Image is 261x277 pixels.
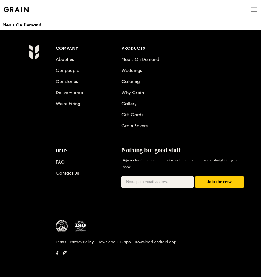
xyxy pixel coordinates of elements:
a: Weddings [121,68,142,73]
a: Delivery area [56,90,83,95]
span: Nothing but good stuff [121,147,181,153]
a: Our stories [56,79,78,84]
a: Meals On Demand [121,57,159,62]
img: Grain [4,7,29,12]
button: Join the crew [195,176,244,188]
div: Products [121,44,244,53]
a: Gallery [121,101,137,106]
img: MUIS Halal Certified [56,220,68,232]
a: Download iOS app [97,239,131,244]
img: Grain [29,44,39,60]
a: Privacy Policy [70,239,94,244]
a: Catering [121,79,140,84]
input: Non-spam email address [121,176,193,188]
a: Grain Savers [121,123,148,129]
a: Contact us [56,171,79,176]
h6: Revision [15,258,246,263]
span: Sign up for Grain mail and get a welcome treat delivered straight to your inbox. [121,158,238,169]
a: Gift Cards [121,112,143,117]
a: We’re hiring [56,101,80,106]
img: ISO Certified [74,220,86,232]
div: Meals On Demand [2,22,259,28]
a: About us [56,57,74,62]
a: FAQ [56,160,65,165]
a: Download Android app [135,239,176,244]
div: Help [56,147,122,156]
a: Why Grain [121,90,144,95]
div: Company [56,44,122,53]
a: Our people [56,68,79,73]
a: Terms [56,239,66,244]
